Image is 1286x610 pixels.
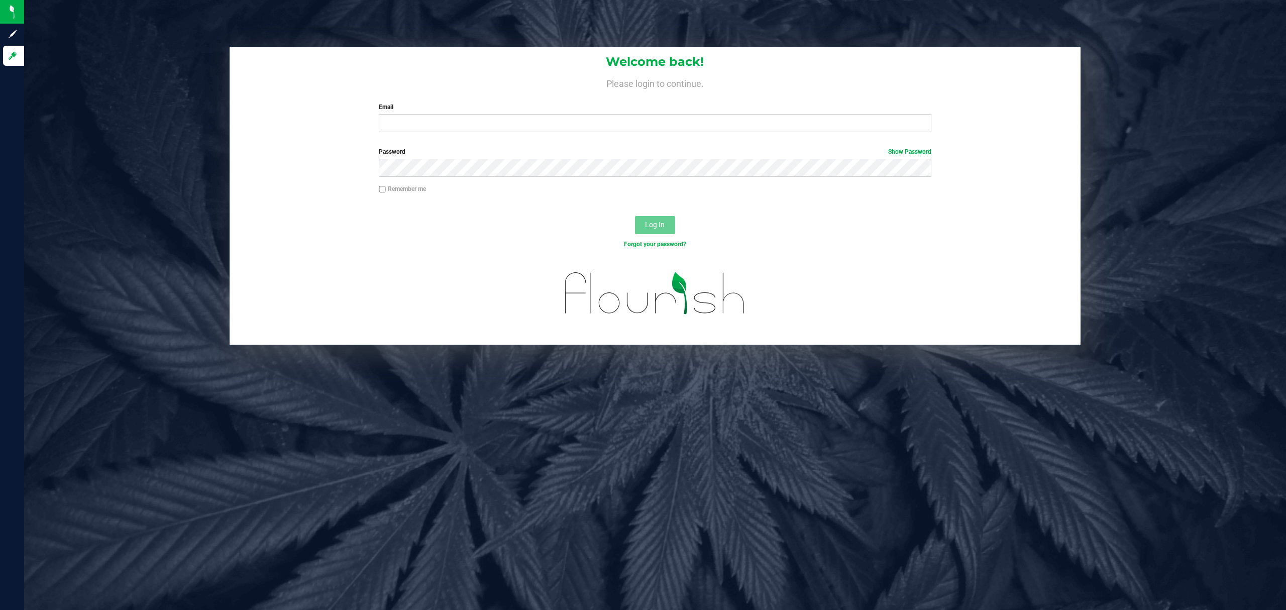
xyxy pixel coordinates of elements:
span: Password [379,148,405,155]
a: Show Password [888,148,931,155]
input: Remember me [379,186,386,193]
img: flourish_logo.svg [549,259,762,328]
h1: Welcome back! [230,55,1081,68]
span: Log In [645,221,665,229]
h4: Please login to continue. [230,76,1081,88]
label: Email [379,103,931,112]
button: Log In [635,216,675,234]
inline-svg: Log in [8,51,18,61]
inline-svg: Sign up [8,29,18,39]
a: Forgot your password? [624,241,686,248]
label: Remember me [379,184,426,193]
